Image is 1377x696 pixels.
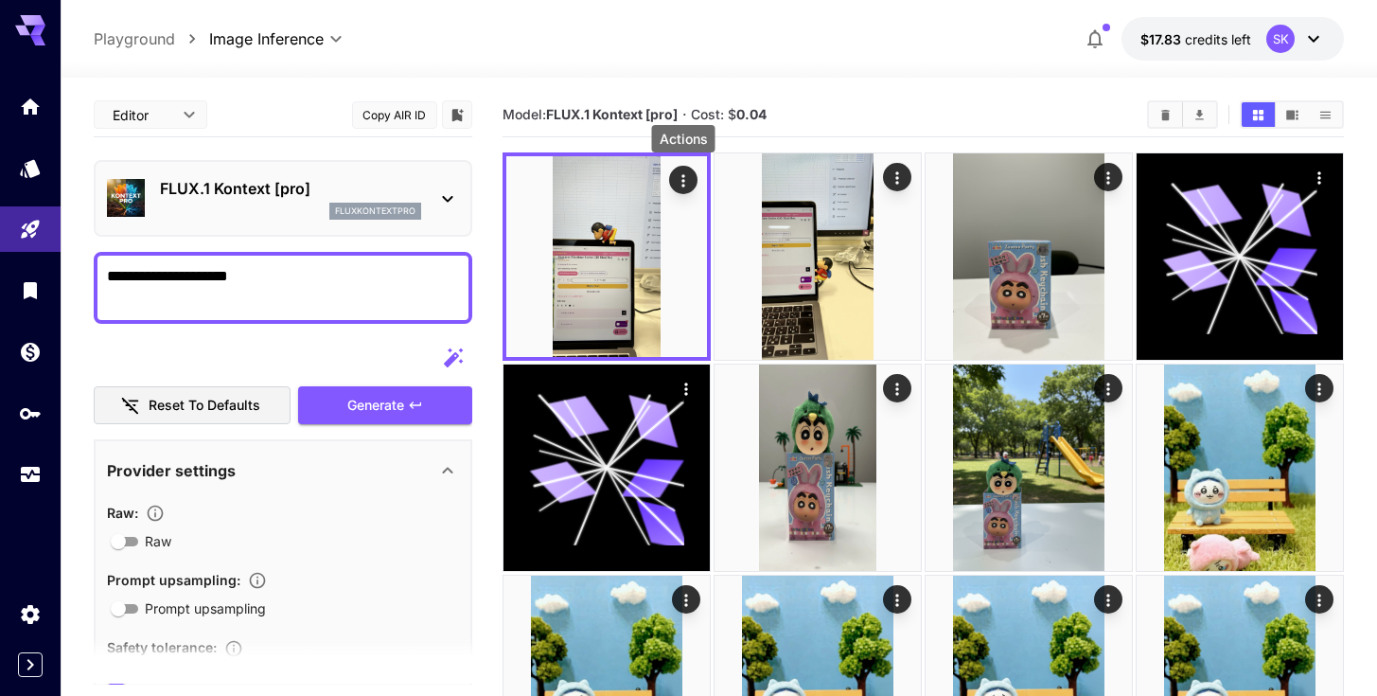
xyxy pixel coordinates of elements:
[107,572,240,588] span: Prompt upsampling :
[1121,17,1344,61] button: $17.8283SK
[145,598,266,618] span: Prompt upsampling
[94,386,291,425] button: Reset to defaults
[18,652,43,677] button: Expand sidebar
[107,505,138,521] span: Raw :
[926,365,1132,571] img: 2Q==
[682,103,687,126] p: ·
[19,602,42,626] div: Settings
[1140,29,1251,49] div: $17.8283
[94,27,209,50] nav: breadcrumb
[883,585,911,614] div: Actions
[883,163,911,191] div: Actions
[1149,102,1182,127] button: Clear All
[19,95,42,118] div: Home
[1137,365,1343,571] img: 9k=
[1305,163,1333,191] div: Actions
[926,153,1132,360] img: Z
[240,571,274,590] button: Enables automatic enhancement and expansion of the input prompt to improve generation quality and...
[335,205,415,218] p: fluxkontextpro
[113,105,171,125] span: Editor
[94,27,175,50] a: Playground
[1147,100,1218,129] div: Clear AllDownload All
[715,153,921,360] img: Z
[19,463,42,487] div: Usage
[506,156,707,357] img: 9k=
[1309,102,1342,127] button: Show media in list view
[1242,102,1275,127] button: Show media in grid view
[347,394,404,418] span: Generate
[1305,585,1333,614] div: Actions
[652,125,715,152] div: Actions
[19,340,42,364] div: Wallet
[107,459,236,482] p: Provider settings
[691,106,767,122] span: Cost: $
[715,365,921,571] img: 2Q==
[1240,100,1344,129] div: Show media in grid viewShow media in video viewShow media in list view
[19,278,42,302] div: Library
[19,402,42,425] div: API Keys
[1094,585,1122,614] div: Actions
[736,106,767,122] b: 0.04
[1305,374,1333,402] div: Actions
[160,177,421,200] p: FLUX.1 Kontext [pro]
[669,166,697,194] div: Actions
[298,386,472,425] button: Generate
[503,106,678,122] span: Model:
[19,218,42,241] div: Playground
[546,106,678,122] b: FLUX.1 Kontext [pro]
[1140,31,1185,47] span: $17.83
[1094,163,1122,191] div: Actions
[138,504,172,523] button: Controls the level of post-processing applied to generated images.
[1185,31,1251,47] span: credits left
[107,170,459,227] div: FLUX.1 Kontext [pro]fluxkontextpro
[1276,102,1309,127] button: Show media in video view
[352,101,437,129] button: Copy AIR ID
[19,156,42,180] div: Models
[145,531,171,551] span: Raw
[672,585,700,614] div: Actions
[1266,25,1295,53] div: SK
[209,27,324,50] span: Image Inference
[1094,374,1122,402] div: Actions
[449,103,466,126] button: Add to library
[672,374,700,402] div: Actions
[883,374,911,402] div: Actions
[107,448,459,493] div: Provider settings
[1183,102,1216,127] button: Download All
